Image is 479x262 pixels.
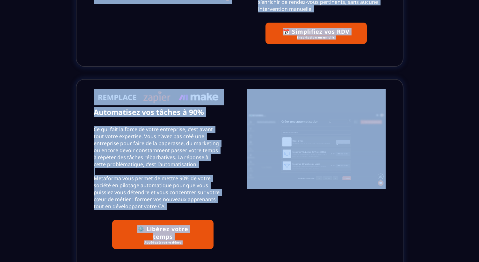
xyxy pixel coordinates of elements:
[94,89,224,106] img: cb34d2fe6bde93b5b323ae3a8094d87f_Capture_d%E2%80%99e%CC%81cran_2025-01-02_a%CC%80_09.29.10.png
[112,220,214,249] button: ⚙️ Libérez votre tempsAccédez à votre démo
[94,105,212,119] text: Automatisez vos tâches à 90%
[94,124,233,211] text: Ce qui fait la force de votre entreprise, c’est avant tout votre expertise. Vous n’avez pas créé ...
[265,23,367,44] button: 📅 Simplifiez vos RDVInscription en un clic
[247,112,386,188] img: 52a7d2f88bb602eaa445f9996f8c274c_automatisation.gif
